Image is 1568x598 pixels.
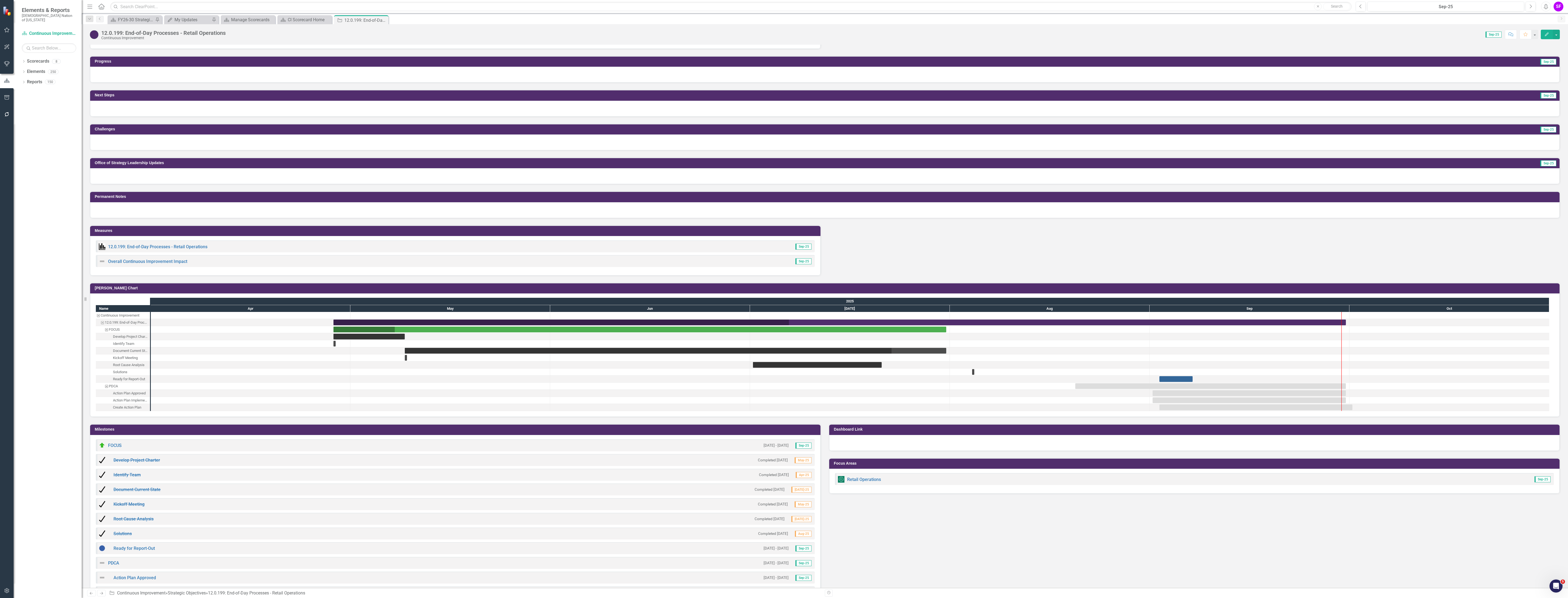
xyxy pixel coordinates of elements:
div: 8 [52,59,61,64]
div: My Updates [174,16,210,23]
h3: Challenges [95,127,900,131]
div: Document Current State [96,347,150,354]
div: Manage Scorecards [231,16,274,23]
div: 250 [48,69,59,74]
div: May [350,305,550,312]
a: 12.0.199: End-of-Day Processes - Retail Operations [108,244,207,249]
span: Sep-25 [795,244,811,250]
div: Document Current State [113,347,148,354]
div: Task: Start date: 2025-09-02 End date: 2025-10-01 [1159,404,1352,410]
small: Completed [DATE] [758,458,788,463]
div: Kickoff Meeting [113,354,138,361]
div: Action Plan Implementation [113,397,148,404]
div: Task: Start date: 2025-04-28 End date: 2025-05-09 [96,333,150,340]
span: Sep-25 [795,258,811,264]
div: 12.0.199: End-of-Day Processes - Retail Operations [208,590,305,596]
small: Completed [DATE] [759,472,789,477]
a: PDCA [108,560,119,566]
a: Develop Project Charter [114,458,160,463]
span: Sep-25 [1540,59,1556,65]
img: Not Defined [99,258,105,265]
div: Task: Start date: 2025-08-20 End date: 2025-09-30 [1075,383,1346,389]
div: Task: Start date: 2025-09-01 End date: 2025-09-30 [96,390,150,397]
span: Sep-25 [795,443,811,449]
div: 12.0.199: End-of-Day Processes - Retail Operations [101,30,226,36]
div: Task: Start date: 2025-09-01 End date: 2025-09-30 [96,397,150,404]
div: Action Plan Approved [96,390,150,397]
div: Identify Team [96,340,150,347]
a: Retail Operations [847,477,881,482]
a: My Updates [166,16,210,23]
div: Continuous Improvement [101,312,139,319]
a: FOCUS [108,443,122,448]
img: CI In Progress [90,30,99,39]
div: Action Plan Approved [113,390,146,397]
small: Completed [DATE] [755,487,785,492]
div: PDCA [96,383,150,390]
div: 12.0.199: End-of-Day Processes - Retail Operations [105,319,148,326]
a: Solutions [114,531,132,536]
span: 5 [1561,579,1565,584]
span: Sep-25 [1540,160,1556,166]
div: Task: Start date: 2025-08-20 End date: 2025-09-30 [96,383,150,390]
small: [DATE] - [DATE] [764,546,789,551]
div: Task: Start date: 2025-05-09 End date: 2025-05-09 [405,355,407,361]
span: May-25 [795,501,811,507]
div: Continuous Improvement [96,312,150,319]
div: Task: Start date: 2025-09-02 End date: 2025-10-01 [96,404,150,411]
span: [DATE]-25 [791,516,811,522]
div: Sep-25 [1369,4,1522,10]
div: Create Action Plan [96,404,150,411]
small: Completed [DATE] [755,516,785,522]
div: Create Action Plan [113,404,141,411]
div: CI Scorecard Home [288,16,330,23]
img: Completed [99,516,105,522]
h3: Permanent Notes [95,195,1557,199]
div: PDCA [109,383,118,390]
span: Sep-25 [1486,32,1502,38]
img: Completed [99,530,105,537]
div: Ready for Report-Out [113,376,145,383]
div: Apr [151,305,350,312]
div: Task: Start date: 2025-09-02 End date: 2025-09-07 [1159,376,1193,382]
div: Ready for Report-Out [96,376,150,383]
div: FY26-30 Strategic Plan [118,16,154,23]
span: Sep-25 [795,560,811,566]
h3: Milestones [95,427,818,431]
input: Search Below... [22,43,76,53]
div: SF [1554,2,1563,11]
span: Sep-25 [1540,127,1556,133]
div: » » [109,590,821,596]
span: Sep-25 [1535,476,1551,482]
div: Task: Start date: 2025-05-09 End date: 2025-05-09 [96,354,150,361]
div: Action Plan Implementation [96,397,150,404]
div: Task: Start date: 2025-07-01 End date: 2025-07-21 [753,362,882,368]
img: Not Started [99,545,105,551]
span: Apr-25 [796,472,811,478]
img: Not Defined [99,574,105,581]
div: Solutions [96,369,150,376]
small: [DATE] - [DATE] [764,560,789,566]
div: FOCUS [96,326,150,333]
span: Sep-25 [795,575,811,581]
a: Root Cause Analysis [114,516,154,522]
div: Sep [1150,305,1349,312]
h3: Progress [95,59,824,63]
img: Report [838,476,844,483]
a: FY26-30 Strategic Plan [109,16,154,23]
img: On Target [99,442,105,449]
div: Jun [550,305,750,312]
div: Task: Start date: 2025-09-01 End date: 2025-09-30 [1153,397,1346,403]
a: Overall Continuous Improvement Impact [108,259,187,264]
a: Ready for Report-Out [114,546,155,551]
div: Task: Start date: 2025-04-28 End date: 2025-04-28 [333,341,336,346]
div: 12.0.199: End-of-Day Processes - Retail Operations [96,319,150,326]
div: Task: Start date: 2025-09-01 End date: 2025-09-30 [1153,390,1346,396]
div: Task: Start date: 2025-09-02 End date: 2025-09-07 [96,376,150,383]
div: Task: Start date: 2025-04-28 End date: 2025-07-31 [96,326,150,333]
input: Search ClearPoint... [110,2,1352,11]
div: Task: Start date: 2025-07-01 End date: 2025-07-21 [96,361,150,369]
div: Task: Continuous Improvement Start date: 2025-04-28 End date: 2025-04-29 [96,312,150,319]
div: Kickoff Meeting [96,354,150,361]
small: [DATE] - [DATE] [764,443,789,448]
